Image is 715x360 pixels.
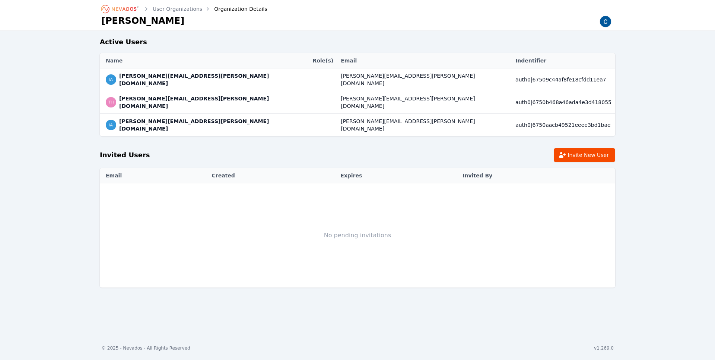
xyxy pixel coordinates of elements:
[337,114,512,136] td: [PERSON_NAME][EMAIL_ADDRESS][PERSON_NAME][DOMAIN_NAME]
[119,72,305,87] span: [PERSON_NAME][EMAIL_ADDRESS][PERSON_NAME][DOMAIN_NAME]
[100,53,309,68] th: Name
[554,148,615,162] button: Invite New User
[512,91,615,114] td: auth0|6750b468a46ada4e3d418055
[337,68,512,91] td: [PERSON_NAME][EMAIL_ADDRESS][PERSON_NAME][DOMAIN_NAME]
[101,3,267,15] nav: Breadcrumb
[119,118,305,132] span: [PERSON_NAME][EMAIL_ADDRESS][PERSON_NAME][DOMAIN_NAME]
[512,53,615,68] th: Indentifier
[101,15,184,27] h1: [PERSON_NAME]
[600,16,611,28] img: Carmen Brooks
[106,97,116,107] img: thomas.racioppo@bmco.com
[101,345,190,351] div: © 2025 - Nevados - All Rights Reserved
[100,150,150,160] span: Invited Users
[106,120,116,130] img: ian.latulippe@bmco.com
[153,5,202,13] a: User Organizations
[512,114,615,136] td: auth0|6750aacb49521eeee3bd1bae
[208,168,337,183] th: Created
[594,345,614,351] div: v1.269.0
[100,37,615,53] h2: Active Users
[309,53,337,68] th: Role(s)
[337,91,512,114] td: [PERSON_NAME][EMAIL_ADDRESS][PERSON_NAME][DOMAIN_NAME]
[119,95,305,110] span: [PERSON_NAME][EMAIL_ADDRESS][PERSON_NAME][DOMAIN_NAME]
[512,68,615,91] td: auth0|67509c44af8fe18cfdd11ea7
[459,168,615,183] th: Invited By
[106,74,116,85] img: ian.stoddard@bmco.com
[324,232,391,239] span: No pending invitations
[337,168,459,183] th: Expires
[204,5,267,13] div: Organization Details
[337,53,512,68] th: Email
[100,168,208,183] th: Email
